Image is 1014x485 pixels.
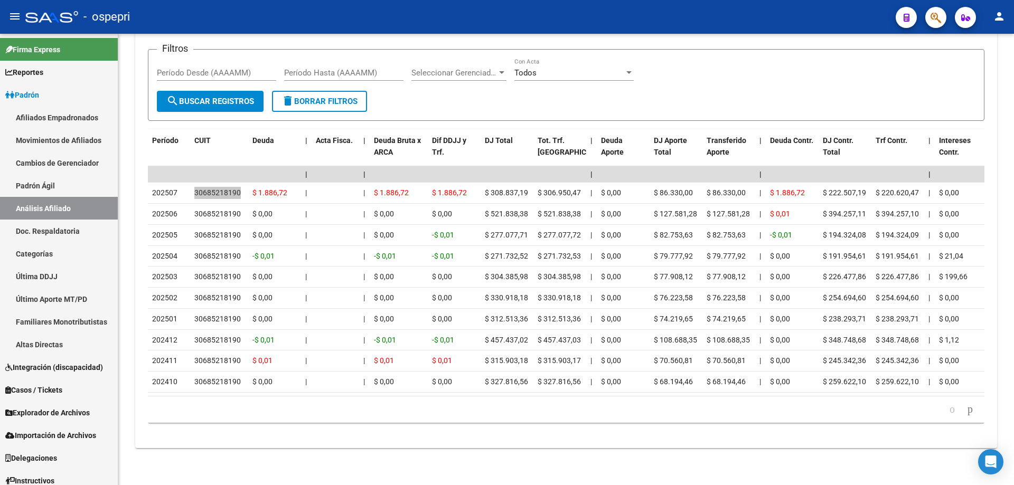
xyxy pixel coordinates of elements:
[993,10,1006,23] mat-icon: person
[928,293,930,302] span: |
[707,293,746,302] span: $ 76.223,58
[590,272,592,281] span: |
[485,136,513,145] span: DJ Total
[157,41,193,56] h3: Filtros
[363,336,365,344] span: |
[305,356,307,365] span: |
[316,136,353,145] span: Acta Fisca.
[194,136,211,145] span: CUIT
[759,188,761,197] span: |
[374,293,394,302] span: $ 0,00
[374,136,421,157] span: Deuda Bruta x ARCA
[939,188,959,197] span: $ 0,00
[538,252,581,260] span: $ 271.732,53
[432,315,452,323] span: $ 0,00
[148,129,190,176] datatable-header-cell: Período
[305,231,307,239] span: |
[432,136,466,157] span: Dif DDJJ y Trf.
[601,136,624,157] span: Deuda Aporte
[590,231,592,239] span: |
[5,430,96,441] span: Importación de Archivos
[152,136,179,145] span: Período
[305,293,307,302] span: |
[485,188,528,197] span: $ 308.837,19
[770,272,790,281] span: $ 0,00
[601,377,621,386] span: $ 0,00
[939,356,959,365] span: $ 0,00
[363,136,365,145] span: |
[876,293,919,302] span: $ 254.694,60
[485,210,528,218] span: $ 521.838,38
[770,231,792,239] span: -$ 0,01
[654,315,693,323] span: $ 74.219,65
[707,377,746,386] span: $ 68.194,46
[374,356,394,365] span: $ 0,01
[363,170,365,178] span: |
[590,315,592,323] span: |
[928,272,930,281] span: |
[305,136,307,145] span: |
[538,136,609,157] span: Tot. Trf. [GEOGRAPHIC_DATA]
[928,315,930,323] span: |
[538,336,581,344] span: $ 457.437,03
[312,129,359,176] datatable-header-cell: Acta Fisca.
[374,188,409,197] span: $ 1.886,72
[363,231,365,239] span: |
[939,315,959,323] span: $ 0,00
[485,252,528,260] span: $ 271.732,52
[281,97,358,106] span: Borrar Filtros
[876,136,907,145] span: Trf Contr.
[928,231,930,239] span: |
[538,188,581,197] span: $ 306.950,47
[654,272,693,281] span: $ 77.908,12
[194,250,241,262] div: 30685218190
[374,336,396,344] span: -$ 0,01
[823,231,866,239] span: $ 194.324,08
[432,272,452,281] span: $ 0,00
[707,336,750,344] span: $ 108.688,35
[601,293,621,302] span: $ 0,00
[876,336,919,344] span: $ 348.748,68
[538,210,581,218] span: $ 521.838,38
[759,252,761,260] span: |
[702,129,755,176] datatable-header-cell: Transferido Aporte
[432,377,452,386] span: $ 0,00
[194,376,241,388] div: 30685218190
[823,356,866,365] span: $ 245.342,36
[252,293,273,302] span: $ 0,00
[152,336,177,344] span: 202412
[939,136,971,157] span: Intereses Contr.
[759,293,761,302] span: |
[590,293,592,302] span: |
[759,336,761,344] span: |
[601,231,621,239] span: $ 0,00
[194,229,241,241] div: 30685218190
[363,210,365,218] span: |
[590,136,593,145] span: |
[305,377,307,386] span: |
[939,252,963,260] span: $ 21,04
[770,356,790,365] span: $ 0,00
[252,231,273,239] span: $ 0,00
[601,315,621,323] span: $ 0,00
[374,315,394,323] span: $ 0,00
[252,210,273,218] span: $ 0,00
[654,356,693,365] span: $ 70.560,81
[363,188,365,197] span: |
[707,136,746,157] span: Transferido Aporte
[759,377,761,386] span: |
[939,231,959,239] span: $ 0,00
[432,356,452,365] span: $ 0,01
[770,136,813,145] span: Deuda Contr.
[935,129,988,176] datatable-header-cell: Intereses Contr.
[945,404,960,415] a: go to previous page
[601,188,621,197] span: $ 0,00
[590,170,593,178] span: |
[301,129,312,176] datatable-header-cell: |
[5,44,60,55] span: Firma Express
[152,356,177,365] span: 202411
[152,293,177,302] span: 202502
[190,129,248,176] datatable-header-cell: CUIT
[252,252,275,260] span: -$ 0,01
[759,231,761,239] span: |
